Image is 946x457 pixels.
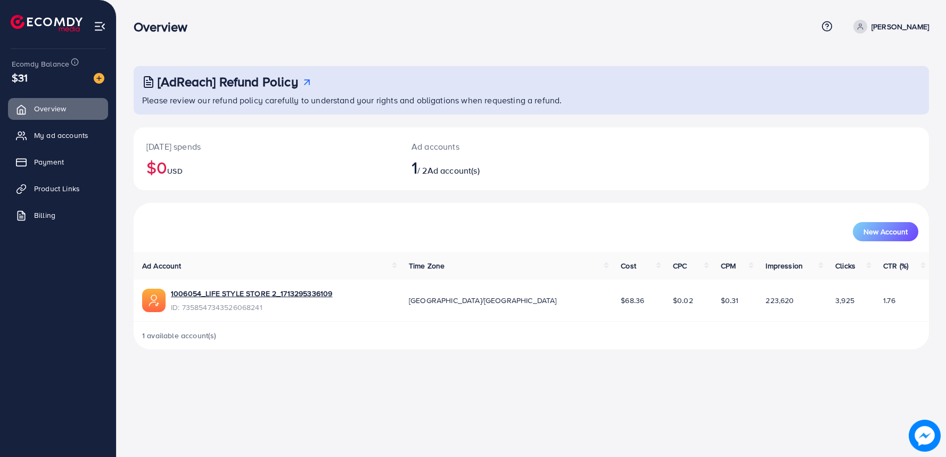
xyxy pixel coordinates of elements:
[167,166,182,176] span: USD
[171,302,332,313] span: ID: 7358547343526068241
[146,140,386,153] p: [DATE] spends
[673,260,687,271] span: CPC
[883,295,895,306] span: 1.76
[427,165,480,176] span: Ad account(s)
[621,295,644,306] span: $68.36
[883,260,908,271] span: CTR (%)
[835,260,855,271] span: Clicks
[34,210,55,221] span: Billing
[12,70,28,85] span: $31
[673,295,693,306] span: $0.02
[142,289,166,312] img: ic-ads-acc.e4c84228.svg
[8,98,108,119] a: Overview
[142,260,182,271] span: Ad Account
[142,94,923,107] p: Please review our refund policy carefully to understand your rights and obligations when requesti...
[412,157,585,177] h2: / 2
[142,330,217,341] span: 1 available account(s)
[8,178,108,199] a: Product Links
[853,222,918,241] button: New Account
[158,74,298,89] h3: [AdReach] Refund Policy
[12,59,69,69] span: Ecomdy Balance
[94,20,106,32] img: menu
[909,420,941,452] img: image
[34,130,88,141] span: My ad accounts
[412,140,585,153] p: Ad accounts
[94,73,104,84] img: image
[34,183,80,194] span: Product Links
[721,295,739,306] span: $0.31
[863,228,908,235] span: New Account
[409,295,557,306] span: [GEOGRAPHIC_DATA]/[GEOGRAPHIC_DATA]
[835,295,854,306] span: 3,925
[766,260,803,271] span: Impression
[34,103,66,114] span: Overview
[34,157,64,167] span: Payment
[412,155,417,179] span: 1
[8,205,108,226] a: Billing
[871,20,929,33] p: [PERSON_NAME]
[409,260,445,271] span: Time Zone
[171,288,332,299] a: 1006054_LIFE STYLE STORE 2_1713295336109
[849,20,929,34] a: [PERSON_NAME]
[8,125,108,146] a: My ad accounts
[766,295,794,306] span: 223,620
[146,157,386,177] h2: $0
[621,260,636,271] span: Cost
[134,19,196,35] h3: Overview
[721,260,736,271] span: CPM
[11,15,83,31] img: logo
[8,151,108,173] a: Payment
